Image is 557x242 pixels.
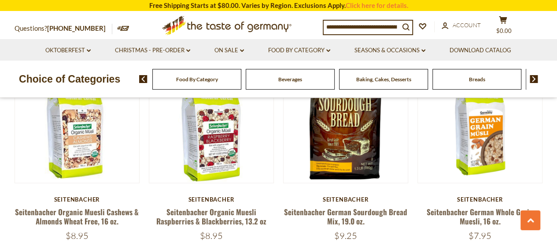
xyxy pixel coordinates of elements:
span: $7.95 [468,230,491,241]
p: Questions? [15,23,112,34]
a: Beverages [278,76,302,83]
img: previous arrow [139,75,148,83]
img: Seitenbacher [149,58,274,183]
div: Seitenbacher [149,196,274,203]
a: Seitenbacher German Whole Grain Muesli, 16 oz. [427,206,533,227]
a: Seitenbacher German Sourdough Bread Mix, 19.0 oz. [284,206,407,227]
img: Seitenbacher [418,58,542,183]
a: Account [442,21,481,30]
a: Christmas - PRE-ORDER [115,46,190,55]
span: $0.00 [496,27,512,34]
button: $0.00 [490,16,516,38]
a: [PHONE_NUMBER] [47,24,106,32]
a: Food By Category [268,46,330,55]
span: Account [453,22,481,29]
div: Seitenbacher [15,196,140,203]
img: Seitenbacher [15,58,140,183]
a: Seitenbacher Organic Muesli Raspberries & Blackberries, 13.2 oz [156,206,266,227]
img: Seitenbacher [284,58,408,183]
a: Food By Category [176,76,218,83]
a: Seitenbacher Organic Muesli Cashews & Almonds Wheat Free, 16 oz. [15,206,139,227]
span: $9.25 [334,230,357,241]
span: $8.95 [200,230,223,241]
img: next arrow [530,75,538,83]
a: Baking, Cakes, Desserts [356,76,411,83]
a: On Sale [214,46,244,55]
a: Download Catalog [450,46,511,55]
div: Seitenbacher [417,196,543,203]
a: Breads [469,76,485,83]
span: $8.95 [66,230,89,241]
a: Click here for details. [346,1,408,9]
a: Seasons & Occasions [354,46,425,55]
div: Seitenbacher [283,196,409,203]
a: Oktoberfest [45,46,91,55]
